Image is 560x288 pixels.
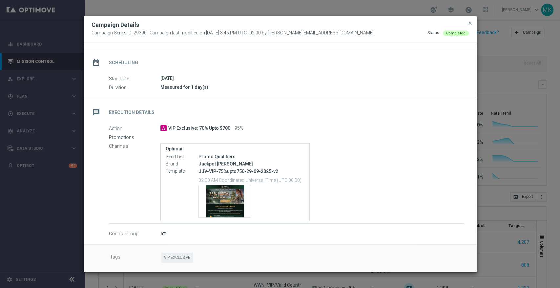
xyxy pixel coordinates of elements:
label: Seed List [166,154,198,160]
span: VIP EXCLUSIVE [161,253,193,263]
span: VIP Exclusive: 70% Upto $700 [168,125,230,131]
label: Optimail [166,146,304,152]
colored-tag: Completed [443,30,469,35]
label: Control Group [109,231,160,237]
label: Action [109,125,160,131]
i: message [90,106,102,118]
h2: Execution Details [109,109,155,116]
div: Status: [427,30,440,36]
label: Start Date [109,76,160,82]
div: [DATE] [160,75,464,82]
span: A [160,125,167,131]
div: 5% [160,230,464,237]
h2: Campaign Details [92,21,139,29]
div: Measured for 1 day(s) [160,84,464,90]
span: Campaign Series ID: 29390 | Campaign last modified on [DATE] 3:45 PM UTC+02:00 by [PERSON_NAME][E... [92,30,374,36]
span: close [467,21,473,26]
label: Channels [109,143,160,149]
h2: Scheduling [109,60,138,66]
span: 95% [235,125,243,131]
label: Duration [109,85,160,90]
span: Completed [446,31,466,35]
p: 02:00 AM Coordinated Universal Time (UTC 00:00) [198,177,304,183]
div: Jackpot [PERSON_NAME] [198,161,304,167]
p: JJV-VIP-75%upto750-29-09-2025-v2 [198,168,304,174]
label: Promotions [109,134,160,140]
label: Template [166,168,198,174]
label: Brand [166,161,198,167]
label: Tags [110,253,161,263]
div: Promo Qualifiers [198,153,304,160]
i: date_range [90,57,102,68]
